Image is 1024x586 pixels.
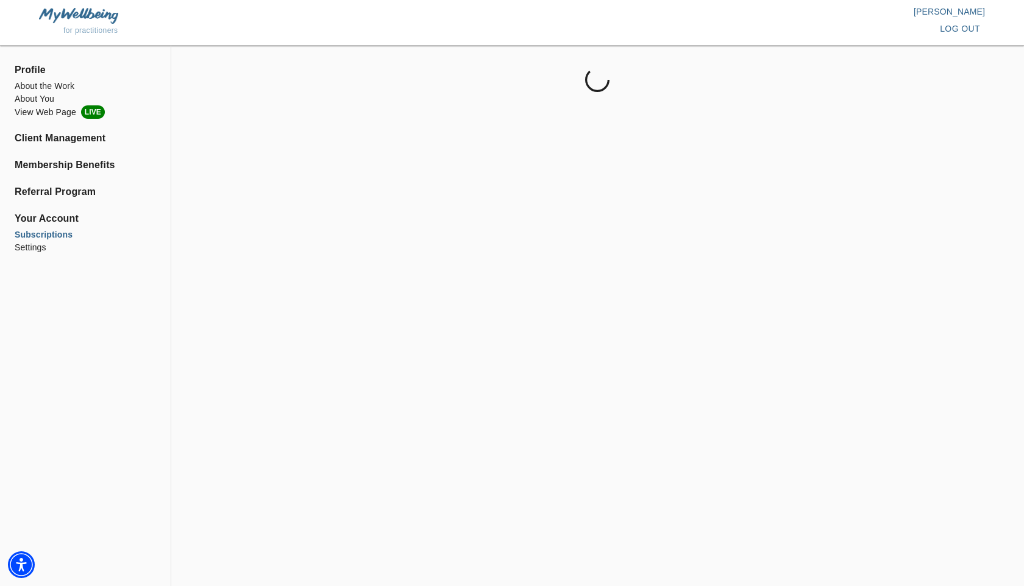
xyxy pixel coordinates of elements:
li: View Web Page [15,105,156,119]
a: About the Work [15,80,156,93]
span: log out [940,21,980,37]
a: Referral Program [15,185,156,199]
a: View Web PageLIVE [15,105,156,119]
span: Profile [15,63,156,77]
a: Subscriptions [15,228,156,241]
p: [PERSON_NAME] [512,5,985,18]
a: Settings [15,241,156,254]
span: LIVE [81,105,105,119]
a: Client Management [15,131,156,146]
a: Membership Benefits [15,158,156,172]
img: MyWellbeing [39,8,118,23]
div: Accessibility Menu [8,551,35,578]
span: for practitioners [63,26,118,35]
span: Your Account [15,211,156,226]
button: log out [935,18,985,40]
a: About You [15,93,156,105]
